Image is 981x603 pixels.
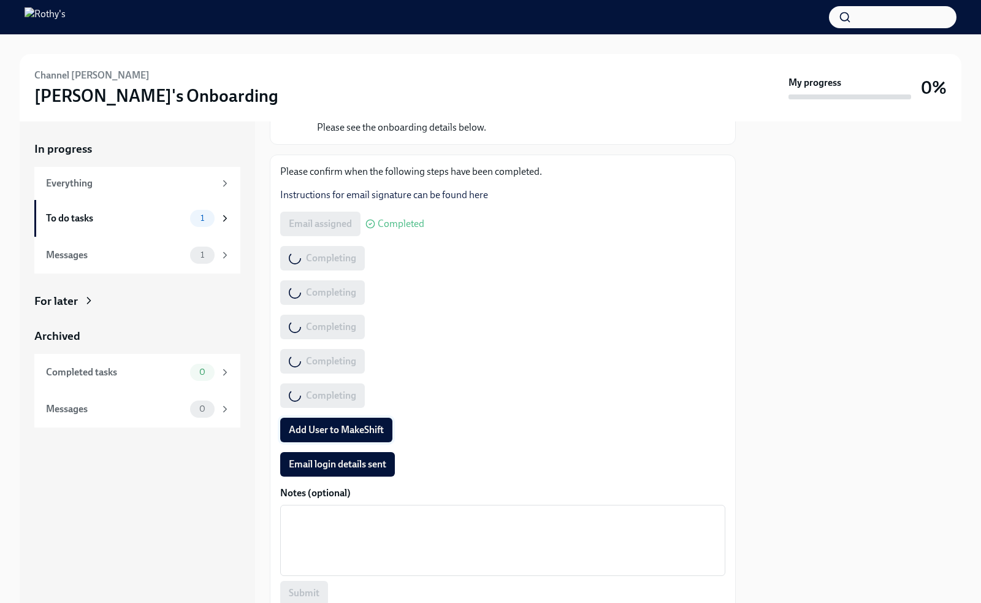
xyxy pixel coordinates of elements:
[289,424,384,436] span: Add User to MakeShift
[46,177,215,190] div: Everything
[788,76,841,90] strong: My progress
[317,121,486,134] p: Please see the onboarding details below.
[34,237,240,274] a: Messages1
[280,486,725,500] label: Notes (optional)
[34,167,240,200] a: Everything
[34,293,78,309] div: For later
[34,200,240,237] a: To do tasks1
[34,328,240,344] a: Archived
[921,77,947,99] h3: 0%
[378,219,424,229] span: Completed
[280,418,392,442] button: Add User to MakeShift
[192,367,213,377] span: 0
[280,452,395,477] button: Email login details sent
[34,141,240,157] a: In progress
[46,248,185,262] div: Messages
[34,293,240,309] a: For later
[280,165,725,179] p: Please confirm when the following steps have been completed.
[46,366,185,379] div: Completed tasks
[193,250,212,259] span: 1
[289,458,386,470] span: Email login details sent
[280,189,488,201] a: Instructions for email signature can be found here
[34,391,240,428] a: Messages0
[34,354,240,391] a: Completed tasks0
[46,212,185,225] div: To do tasks
[34,69,150,82] h6: Channel [PERSON_NAME]
[25,7,66,27] img: Rothy's
[34,85,278,107] h3: [PERSON_NAME]'s Onboarding
[46,402,185,416] div: Messages
[192,404,213,413] span: 0
[193,213,212,223] span: 1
